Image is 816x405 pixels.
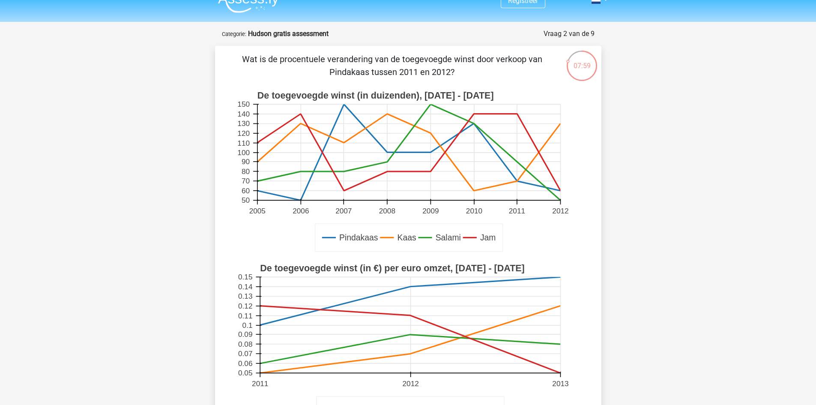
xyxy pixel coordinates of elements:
text: 2011 [252,379,268,388]
text: 0.08 [238,340,252,348]
text: Jam [480,233,496,243]
text: 0.12 [238,302,252,310]
text: 0.13 [238,292,252,301]
text: 0.14 [238,282,253,291]
text: Salami [435,233,460,243]
text: Kaas [397,233,416,243]
text: 120 [237,129,250,138]
text: 2005 [249,207,265,215]
div: 07:59 [566,50,598,71]
text: 140 [237,110,250,118]
small: Categorie: [222,31,246,37]
text: 0.11 [238,312,252,320]
text: 2007 [335,207,352,215]
text: 0.1 [242,321,252,330]
text: 0.05 [238,369,252,378]
text: 2008 [379,207,395,215]
text: 0.06 [238,359,252,368]
text: 0.15 [238,273,252,282]
text: De toegevoegde winst (in duizenden), [DATE] - [DATE] [257,90,493,101]
text: 110 [237,139,250,147]
text: Pindakaas [339,233,378,243]
text: 2012 [402,379,418,388]
p: Wat is de procentuele verandering van de toegevoegde winst door verkoop van Pindakaas tussen 2011... [229,53,556,78]
strong: Hudson gratis assessment [248,30,329,38]
text: 2013 [552,379,568,388]
text: 0.09 [238,330,252,339]
text: 50 [241,196,249,205]
text: 70 [241,177,249,185]
text: 2011 [508,207,525,215]
text: 130 [237,120,250,128]
text: 100 [237,148,250,157]
text: 2012 [552,207,568,215]
text: 80 [241,167,249,176]
text: 90 [241,157,249,166]
text: 150 [237,100,250,109]
text: 2006 [293,207,309,215]
div: Vraag 2 van de 9 [544,29,595,39]
text: 60 [241,186,249,195]
text: 2009 [422,207,439,215]
text: 0.07 [238,349,252,358]
text: De toegevoegde winst (in €) per euro omzet, [DATE] - [DATE] [260,263,525,273]
text: 2010 [466,207,482,215]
